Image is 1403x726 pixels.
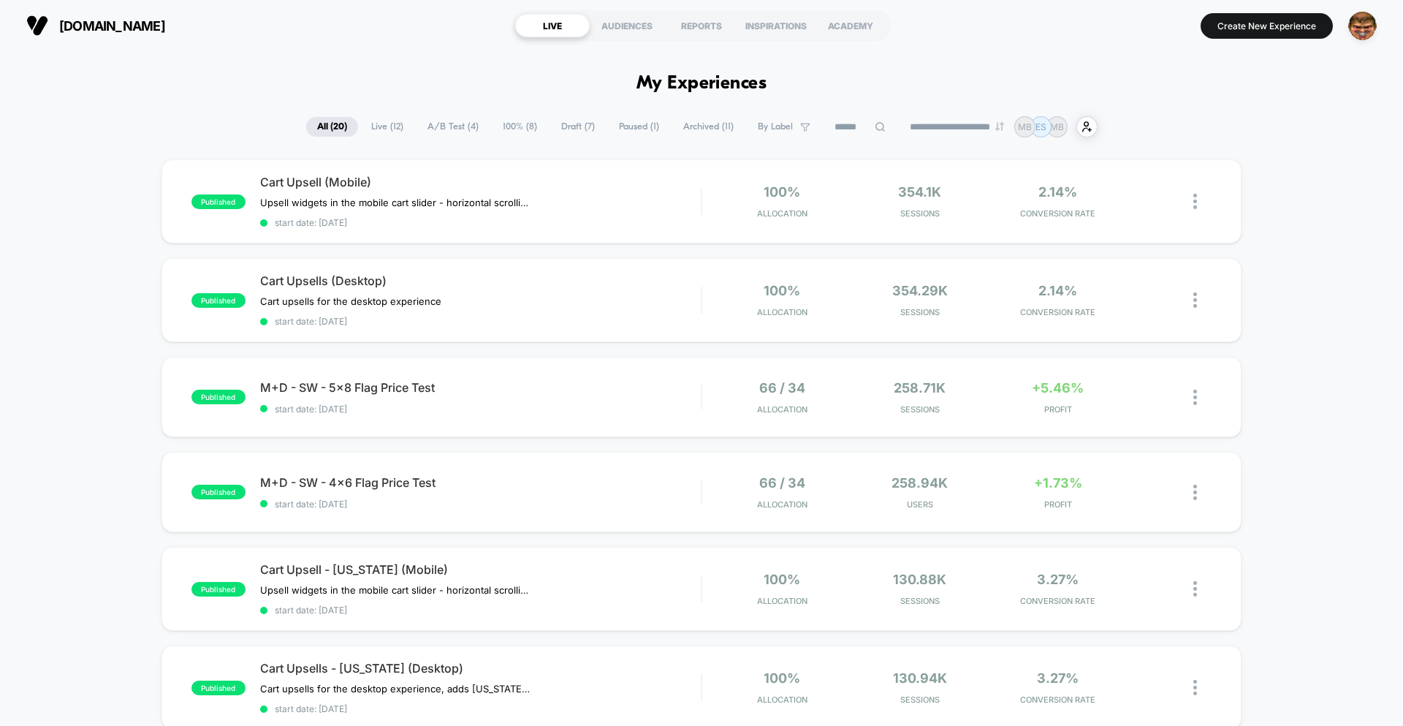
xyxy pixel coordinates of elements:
[550,117,606,137] span: Draft ( 7 )
[260,316,701,327] span: start date: [DATE]
[1038,184,1077,200] span: 2.14%
[1193,680,1197,695] img: close
[260,404,701,415] span: start date: [DATE]
[757,499,807,510] span: Allocation
[1037,572,1079,587] span: 3.27%
[608,117,670,137] span: Paused ( 1 )
[260,703,701,714] span: start date: [DATE]
[893,572,946,587] span: 130.88k
[992,404,1123,415] span: PROFIT
[260,295,441,307] span: Cart upsells for the desktop experience
[1193,390,1197,405] img: close
[191,485,246,499] span: published
[515,14,590,37] div: LIVE
[992,695,1123,705] span: CONVERSION RATE
[664,14,739,37] div: REPORTS
[1201,13,1333,39] button: Create New Experience
[260,605,701,616] span: start date: [DATE]
[636,73,767,94] h1: My Experiences
[855,307,986,317] span: Sessions
[417,117,490,137] span: A/B Test ( 4 )
[764,670,800,686] span: 100%
[1037,670,1079,686] span: 3.27%
[764,283,800,298] span: 100%
[360,117,414,137] span: Live ( 12 )
[813,14,888,37] div: ACADEMY
[757,695,807,705] span: Allocation
[757,208,807,219] span: Allocation
[898,184,941,200] span: 354.1k
[992,596,1123,606] span: CONVERSION RATE
[855,695,986,705] span: Sessions
[757,307,807,317] span: Allocation
[260,562,701,577] span: Cart Upsell - [US_STATE] (Mobile)
[1193,581,1197,597] img: close
[1035,121,1046,132] p: ES
[260,380,701,395] span: M+D - SW - 5x8 Flag Price Test
[59,18,165,34] span: [DOMAIN_NAME]
[1344,11,1381,41] button: ppic
[757,596,807,606] span: Allocation
[260,584,531,596] span: Upsell widgets in the mobile cart slider - horizontal scrolling products. Adds [US_STATE] product...
[992,307,1123,317] span: CONVERSION RATE
[1038,283,1077,298] span: 2.14%
[764,572,800,587] span: 100%
[855,499,986,510] span: Users
[894,380,946,396] span: 258.71k
[757,404,807,415] span: Allocation
[891,475,948,491] span: 258.94k
[759,380,805,396] span: 66 / 34
[855,208,986,219] span: Sessions
[260,661,701,676] span: Cart Upsells - [US_STATE] (Desktop)
[260,197,531,208] span: Upsell widgets in the mobile cart slider - horizontal scrolling products
[995,122,1004,131] img: end
[1018,121,1032,132] p: MB
[260,499,701,510] span: start date: [DATE]
[260,683,531,695] span: Cart upsells for the desktop experience, adds [US_STATE] flags to the first 2 slots when not alre...
[758,121,793,132] span: By Label
[1348,12,1377,40] img: ppic
[1193,292,1197,308] img: close
[191,390,246,404] span: published
[590,14,664,37] div: AUDIENCES
[992,208,1123,219] span: CONVERSION RATE
[191,582,246,597] span: published
[893,670,947,686] span: 130.94k
[492,117,548,137] span: 100% ( 8 )
[191,194,246,209] span: published
[260,217,701,228] span: start date: [DATE]
[306,117,358,137] span: All ( 20 )
[892,283,948,298] span: 354.29k
[22,14,170,37] button: [DOMAIN_NAME]
[191,681,246,695] span: published
[191,293,246,308] span: published
[260,273,701,288] span: Cart Upsells (Desktop)
[1034,475,1082,491] span: +1.73%
[26,15,48,37] img: Visually logo
[1193,485,1197,500] img: close
[260,175,701,189] span: Cart Upsell (Mobile)
[764,184,800,200] span: 100%
[855,596,986,606] span: Sessions
[759,475,805,491] span: 66 / 34
[1050,121,1064,132] p: MB
[1032,380,1084,396] span: +5.46%
[260,475,701,490] span: M+D - SW - 4x6 Flag Price Test
[992,499,1123,510] span: PROFIT
[672,117,745,137] span: Archived ( 11 )
[739,14,813,37] div: INSPIRATIONS
[855,404,986,415] span: Sessions
[1193,194,1197,209] img: close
